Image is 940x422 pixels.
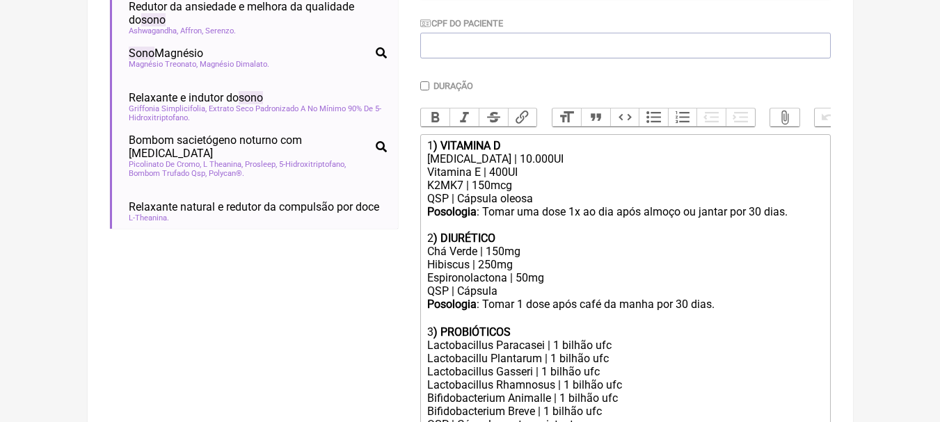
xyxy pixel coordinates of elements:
[200,60,269,69] span: Magnésio Dimalato
[427,139,822,152] div: 1
[129,160,201,169] span: Picolinato De Cromo
[427,205,477,218] strong: Posologia
[129,169,207,178] span: Bombom Trufado Qsp
[129,60,198,69] span: Magnésio Treonato
[209,169,244,178] span: Polycan®
[427,205,822,245] div: : Tomar uma dose 1x ao dia após almoço ou jantar por 30 dias. 2
[433,139,501,152] strong: ) VITAMINA D
[696,108,726,127] button: Decrease Level
[815,108,844,127] button: Undo
[420,18,504,29] label: CPF do Paciente
[141,13,166,26] span: sono
[203,160,243,169] span: L Theanina
[508,108,537,127] button: Link
[427,378,822,391] div: Lactobacillus Rhamnosus | 1 bilhão ufc
[449,108,479,127] button: Italic
[427,258,822,284] div: Hibiscus | 250mg Espironolactona | 50mg
[129,200,379,213] span: Relaxante natural e redutor da compulsão por doce
[245,160,277,169] span: Prosleep
[433,232,495,245] strong: ) DIURÉTICO
[433,325,511,339] strong: ) PROBIÓTICOS
[129,133,370,160] span: Bombom sacietógeno noturno com [MEDICAL_DATA]
[205,26,236,35] span: Serenzo
[427,298,822,325] div: : Tomar 1 dose após café da manha por 30 dias.ㅤ
[479,108,508,127] button: Strikethrough
[427,192,822,205] div: QSP | Cápsula oleosa
[180,26,203,35] span: Affron
[610,108,639,127] button: Code
[427,365,822,378] div: Lactobacillus Gasseri | 1 bilhão ufc
[552,108,582,127] button: Heading
[129,104,387,122] span: Griffonia Simplicifolia, Extrato Seco Padronizado A No Mínimo 90% De 5-Hidroxitriptofano
[129,47,203,60] span: Magnésio
[581,108,610,127] button: Quote
[770,108,799,127] button: Attach Files
[427,352,822,365] div: Lactobacillu Plantarum | 1 bilhão ufc
[639,108,668,127] button: Bullets
[129,26,178,35] span: Ashwagandha
[433,81,473,91] label: Duração
[129,91,263,104] span: Relaxante e indutor do
[427,152,822,179] div: [MEDICAL_DATA] | 10.000UI Vitamina E | 400UI
[129,213,169,222] span: L-Theanina
[239,91,263,104] span: sono
[421,108,450,127] button: Bold
[129,47,154,60] span: Sono
[427,391,822,405] div: Bifidobacterium Animalle | 1 bilhão ufc
[726,108,755,127] button: Increase Level
[427,245,822,258] div: Chá Verde | 150mg
[427,284,822,298] div: QSP | Cápsula
[427,298,477,311] strong: Posologia
[427,339,822,352] div: Lactobacillus Paracasei | 1 bilhão ufc
[279,160,346,169] span: 5-Hidroxitriptofano
[427,325,822,339] div: 3
[427,179,822,192] div: K2MK7 | 150mcg
[668,108,697,127] button: Numbers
